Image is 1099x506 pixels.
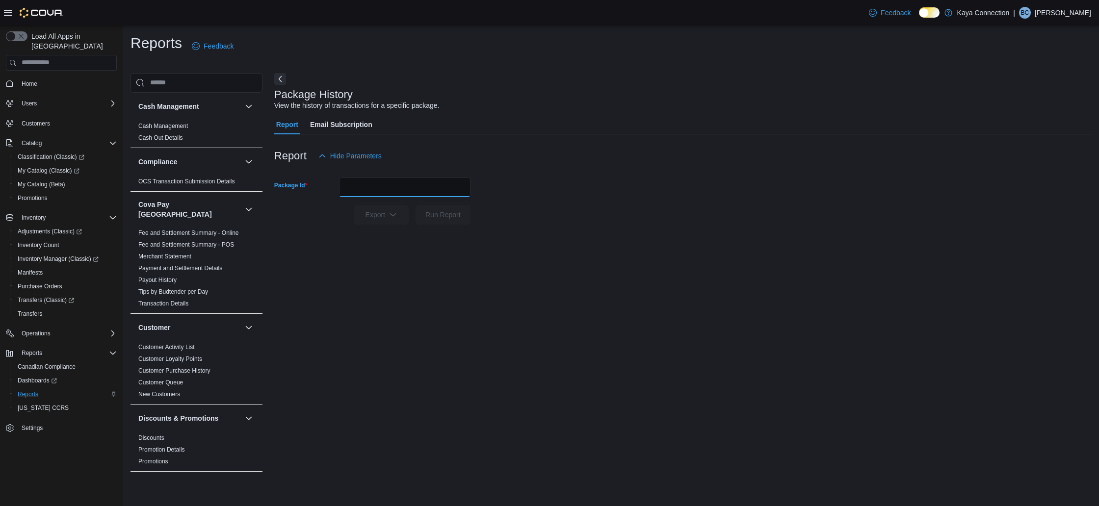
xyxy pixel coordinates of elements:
a: Classification (Classic) [14,151,88,163]
h3: Report [274,150,307,162]
span: Inventory Manager (Classic) [14,253,117,265]
p: [PERSON_NAME] [1035,7,1091,19]
a: Fee and Settlement Summary - POS [138,241,234,248]
div: Customer [131,341,262,404]
span: Transfers [14,308,117,320]
span: Customer Purchase History [138,367,210,375]
span: Adjustments (Classic) [18,228,82,235]
span: Inventory [22,214,46,222]
a: OCS Transaction Submission Details [138,178,235,185]
a: Adjustments (Classic) [10,225,121,238]
span: Washington CCRS [14,402,117,414]
span: Discounts [138,434,164,442]
a: Adjustments (Classic) [14,226,86,237]
button: Catalog [2,136,121,150]
span: Settings [18,422,117,434]
span: Merchant Statement [138,253,191,260]
div: Compliance [131,176,262,191]
button: Users [2,97,121,110]
span: Users [18,98,117,109]
span: Run Report [425,210,461,220]
span: Tips by Budtender per Day [138,288,208,296]
h3: Discounts & Promotions [138,413,218,423]
span: Fee and Settlement Summary - Online [138,229,239,237]
span: My Catalog (Beta) [18,180,65,188]
div: Brian Carto [1019,7,1031,19]
span: Purchase Orders [14,280,117,292]
a: Settings [18,422,47,434]
button: Next [274,73,286,85]
button: Inventory Count [10,238,121,252]
a: Inventory Manager (Classic) [14,253,103,265]
h3: Cash Management [138,101,199,111]
span: Transfers (Classic) [18,296,74,304]
h1: Reports [131,33,182,53]
span: Inventory Count [18,241,59,249]
a: Promotions [14,192,52,204]
span: Dashboards [14,375,117,386]
nav: Complex example [6,73,117,461]
a: Discounts [138,434,164,441]
span: Feedback [204,41,234,51]
span: Customers [18,117,117,129]
span: New Customers [138,390,180,398]
span: Fee and Settlement Summary - POS [138,241,234,249]
a: Transfers (Classic) [10,293,121,307]
span: Home [22,80,37,88]
a: Home [18,78,41,90]
a: Reports [14,388,42,400]
span: Promotions [18,194,48,202]
a: Transfers [14,308,46,320]
a: Transfers (Classic) [14,294,78,306]
p: | [1013,7,1015,19]
button: Reports [10,387,121,401]
a: Transaction Details [138,300,188,307]
a: Purchase Orders [14,280,66,292]
button: Discounts & Promotions [243,412,255,424]
button: Inventory [2,211,121,225]
span: Transfers (Classic) [14,294,117,306]
a: Classification (Classic) [10,150,121,164]
span: Transaction Details [138,300,188,307]
button: [US_STATE] CCRS [10,401,121,415]
span: Cash Out Details [138,134,183,142]
a: Cash Out Details [138,134,183,141]
span: Email Subscription [310,115,372,134]
span: BC [1021,7,1029,19]
button: Cash Management [138,101,241,111]
button: Reports [18,347,46,359]
a: Customer Activity List [138,344,195,351]
a: My Catalog (Classic) [14,165,83,177]
a: Inventory Count [14,239,63,251]
a: Promotions [138,458,168,465]
button: Users [18,98,41,109]
a: My Catalog (Beta) [14,178,69,190]
span: Reports [18,347,117,359]
a: Feedback [188,36,237,56]
span: Hide Parameters [330,151,382,161]
button: Purchase Orders [10,279,121,293]
button: Customer [243,322,255,333]
span: Feedback [881,8,911,18]
button: Hide Parameters [314,146,386,166]
span: Classification (Classic) [14,151,117,163]
span: My Catalog (Classic) [14,165,117,177]
a: Payout History [138,277,177,283]
a: Customers [18,118,54,129]
span: OCS Transaction Submission Details [138,177,235,185]
a: Payment and Settlement Details [138,265,222,272]
button: Customers [2,116,121,130]
button: My Catalog (Beta) [10,177,121,191]
span: Customer Queue [138,379,183,386]
h3: Package History [274,89,353,101]
button: Operations [2,327,121,340]
button: Inventory [18,212,50,224]
span: Settings [22,424,43,432]
span: Adjustments (Classic) [14,226,117,237]
button: Home [2,76,121,91]
span: Reports [18,390,38,398]
span: Inventory Manager (Classic) [18,255,99,263]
